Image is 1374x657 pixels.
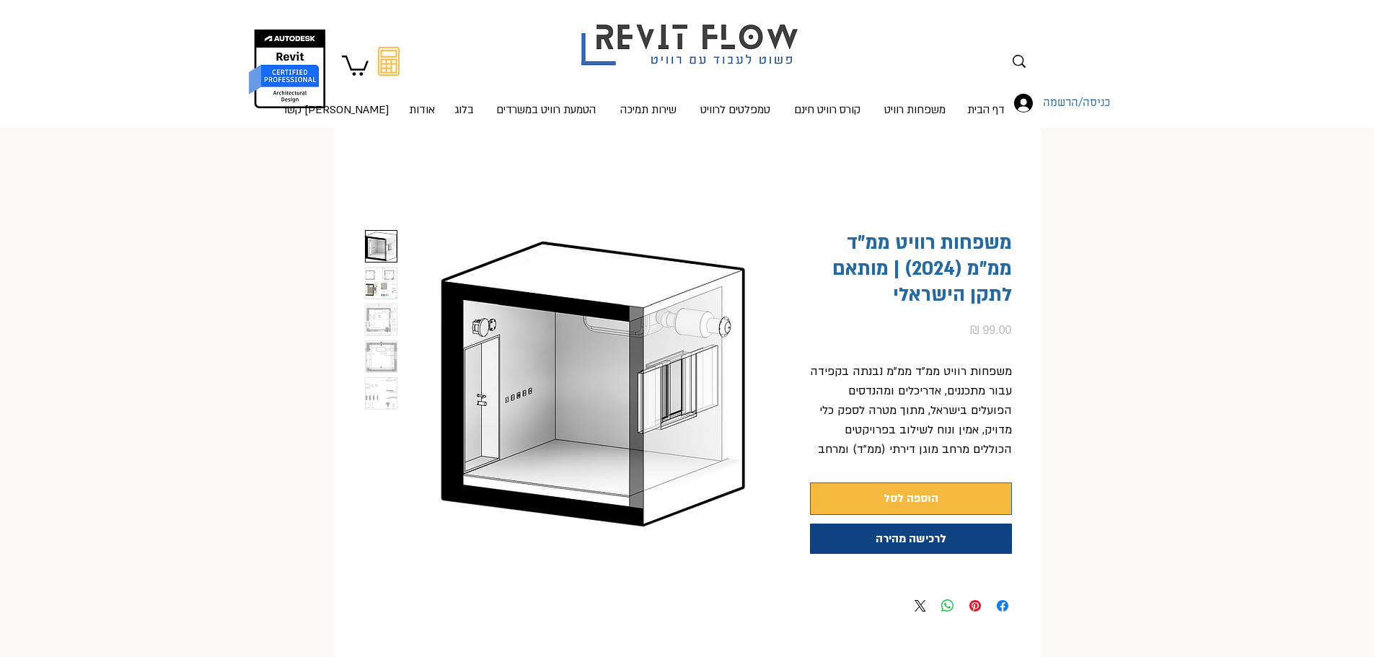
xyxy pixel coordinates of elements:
[365,304,397,336] button: Thumbnail: משפחות רוויט ממ"ד תיבת נח לפי התקן הישראלי
[788,89,866,130] p: קורס רוויט חינם
[970,324,1012,336] span: 99.00 ₪
[873,89,957,118] a: משפחות רוויט
[365,267,397,299] button: Thumbnail: משפחות רוויט ממ"ד תיבת נח לפי התקן הישראלי
[878,89,951,130] p: משפחות רוויט
[378,47,400,76] svg: מחשבון מעבר מאוטוקאד לרוויט
[340,89,399,118] a: [PERSON_NAME] קשר
[810,524,1012,554] button: לרכישה מהירה
[912,597,929,614] a: Share on X
[449,89,480,130] p: בלוג
[366,304,397,335] img: Thumbnail: משפחות רוויט ממ"ד תיבת נח לפי התקן הישראלי
[961,89,1010,130] p: דף הבית
[1038,94,1115,113] span: כניסה/הרשמה
[615,89,682,130] p: שירות תמיכה
[403,89,441,130] p: אודות
[1004,89,1069,117] button: כניסה/הרשמה
[567,2,816,69] img: Revit flow logo פשוט לעבוד עם רוויט
[957,89,1016,118] a: דף הבית
[484,89,609,118] a: הטמעת רוויט במשרדים
[490,89,602,130] p: הטמעת רוויט במשרדים
[445,89,484,118] a: בלוג
[399,89,445,118] a: אודות
[689,89,782,118] a: טמפלטים לרוויט
[366,341,397,372] img: Thumbnail: משפחות רוויט ממד תיבת נח להורדה
[884,489,938,508] span: הוספה לסל
[406,230,781,533] img: משפחות רוויט ממד תיבת נח לפי התקן הישראלי
[810,362,1012,498] p: משפחות רוויט ממ"ד ממ"מ נבנתה בקפידה עבור מתכננים, אדריכלים ומהנדסים הפועלים בישראל, מתוך מטרה לספ...
[331,89,1016,118] nav: אתר
[366,231,397,262] img: Thumbnail: משפחות רוויט ממד תיבת נח לפי התקן הישראלי
[247,29,327,109] img: autodesk certified professional in revit for architectural design יונתן אלדד
[966,597,984,614] a: Pin on Pinterest
[695,89,776,130] p: טמפלטים לרוויט
[609,89,689,118] a: שירות תמיכה
[366,268,397,299] img: Thumbnail: משפחות רוויט ממ"ד תיבת נח לפי התקן הישראלי
[782,89,873,118] a: קורס רוויט חינם
[810,482,1012,515] button: הוספה לסל
[939,597,956,614] a: Share on WhatsApp
[366,378,397,409] img: Thumbnail: משפחות רוויט ממד תיבת נח להורדה
[810,230,1012,308] h1: משפחות רוויט ממ"ד ממ"מ (2024) | מותאם לתקן הישראלי
[365,377,397,410] button: Thumbnail: משפחות רוויט ממד תיבת נח להורדה
[276,89,395,130] p: [PERSON_NAME] קשר
[876,531,946,547] span: לרכישה מהירה
[365,340,397,373] button: Thumbnail: משפחות רוויט ממד תיבת נח להורדה
[365,230,397,263] button: Thumbnail: משפחות רוויט ממד תיבת נח לפי התקן הישראלי
[994,597,1011,614] a: Share on Facebook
